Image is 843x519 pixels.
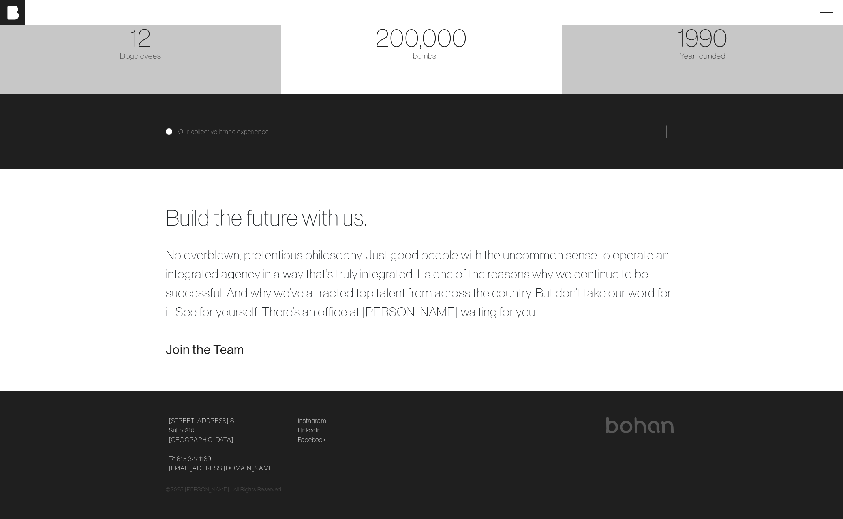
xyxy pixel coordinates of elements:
[166,245,678,321] p: No overblown, pretentious philosophy. Just good people with the uncommon sense to operate an inte...
[177,454,212,463] a: 615.327.1189
[298,435,326,444] a: Facebook
[166,485,678,494] div: © 2025
[286,50,558,62] div: F bombs
[166,201,678,234] div: Build the future with us.
[169,454,288,473] p: Tel
[5,50,276,62] div: Dogployees
[185,485,282,494] p: [PERSON_NAME] | All Rights Reserved.
[298,425,321,435] a: LinkedIn
[166,340,244,359] a: Join the Team
[169,416,235,444] a: [STREET_ADDRESS] S.Suite 210[GEOGRAPHIC_DATA]
[169,463,275,473] a: [EMAIL_ADDRESS][DOMAIN_NAME]
[166,125,678,138] div: Our collective brand experience
[677,21,728,53] span: 1990
[130,21,151,53] span: 12
[298,416,326,425] a: Instagram
[376,21,467,53] span: 200,000
[567,50,838,62] div: Year founded
[605,417,674,433] img: bohan logo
